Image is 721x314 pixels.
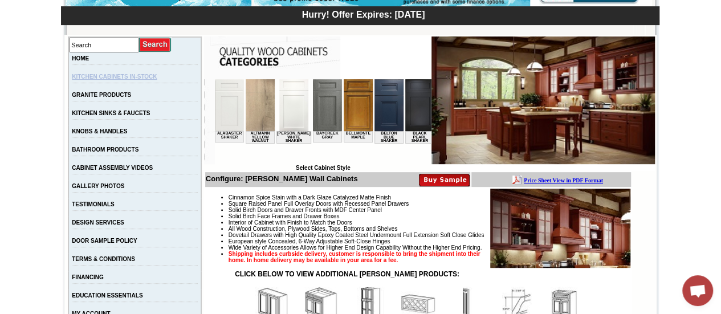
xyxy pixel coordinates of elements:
[139,37,172,52] input: Submit
[72,146,139,153] a: BATHROOM PRODUCTS
[72,201,114,207] a: TESTIMONIALS
[72,292,142,299] a: EDUCATION ESSENTIALS
[72,74,157,80] a: KITCHEN CABINETS IN-STOCK
[72,92,131,98] a: GRANITE PRODUCTS
[13,2,92,11] a: Price Sheet View in PDF Format
[72,55,89,62] a: HOME
[215,79,431,165] iframe: Browser incompatible
[431,36,655,164] img: Catalina Glaze
[229,219,352,226] span: Interior of Cabinet with Finish to Match the Doors
[229,226,397,232] span: All Wood Construction, Plywood Sides, Tops, Bottoms and Shelves
[13,5,92,11] b: Price Sheet View in PDF Format
[229,251,480,263] strong: Shipping includes curbside delivery, customer is responsible to bring the shipment into their hom...
[229,194,391,201] span: Cinnamon Spice Stain with a Dark Glaze Catalyzed Matte Finish
[229,201,409,207] span: Square Raised Panel Full Overlay Doors with Recessed Panel Drawers
[682,275,713,306] a: Open chat
[72,256,135,262] a: TERMS & CONDITIONS
[490,189,630,268] img: Product Image
[72,110,150,116] a: KITCHEN SINKS & FAUCETS
[206,174,358,183] b: Configure: [PERSON_NAME] Wall Cabinets
[229,244,482,251] span: Wide Variety of Accessories Allows for Higher End Design Capability Without the Higher End Pricing.
[190,52,219,64] td: Black Pearl Shaker
[229,232,484,238] span: Dovetail Drawers with High Quality Epoxy Coated Steel Undermount Full Extension Soft Close Glides
[235,270,459,278] strong: CLICK BELOW TO VIEW ADDITIONAL [PERSON_NAME] PRODUCTS:
[67,8,659,20] div: Hurry! Offer Expires: [DATE]
[229,207,382,213] span: Solid Birch Doors and Drawer Fronts with MDF Center Panel
[72,165,153,171] a: CABINET ASSEMBLY VIDEOS
[72,219,124,226] a: DESIGN SERVICES
[229,213,340,219] span: Solid Birch Face Frames and Drawer Boxes
[72,128,127,134] a: KNOBS & HANDLES
[72,238,137,244] a: DOOR SAMPLE POLICY
[72,183,124,189] a: GALLERY PHOTOS
[296,165,351,171] b: Select Cabinet Style
[229,238,390,244] span: European style Concealed, 6-Way Adjustable Soft-Close Hinges
[2,3,11,12] img: pdf.png
[72,274,104,280] a: FINANCING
